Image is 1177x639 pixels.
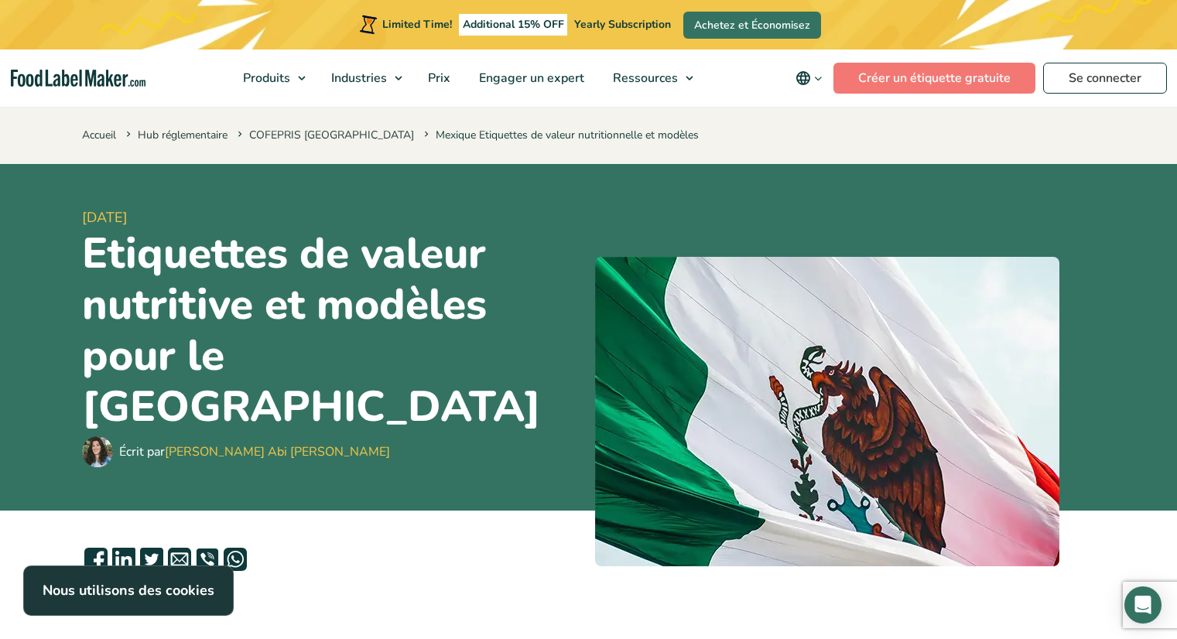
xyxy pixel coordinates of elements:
[459,14,568,36] span: Additional 15% OFF
[238,70,292,87] span: Produits
[608,70,679,87] span: Ressources
[327,70,388,87] span: Industries
[423,70,452,87] span: Prix
[317,50,410,107] a: Industries
[474,70,586,87] span: Engager un expert
[599,50,701,107] a: Ressources
[465,50,595,107] a: Engager un expert
[82,128,116,142] a: Accueil
[229,50,313,107] a: Produits
[1124,586,1162,624] div: Open Intercom Messenger
[43,581,214,600] strong: Nous utilisons des cookies
[82,207,583,228] span: [DATE]
[82,436,113,467] img: Maria Abi Hanna - Étiquetage alimentaire
[138,128,228,142] a: Hub réglementaire
[82,228,583,432] h1: Etiquettes de valeur nutritive et modèles pour le [GEOGRAPHIC_DATA]
[683,12,821,39] a: Achetez et Économisez
[574,17,671,32] span: Yearly Subscription
[249,128,414,142] a: COFEPRIS [GEOGRAPHIC_DATA]
[414,50,461,107] a: Prix
[833,63,1035,94] a: Créer un étiquette gratuite
[382,17,452,32] span: Limited Time!
[119,443,390,461] div: Écrit par
[1043,63,1167,94] a: Se connecter
[165,443,390,460] a: [PERSON_NAME] Abi [PERSON_NAME]
[421,128,699,142] span: Mexique Etiquettes de valeur nutritionnelle et modèles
